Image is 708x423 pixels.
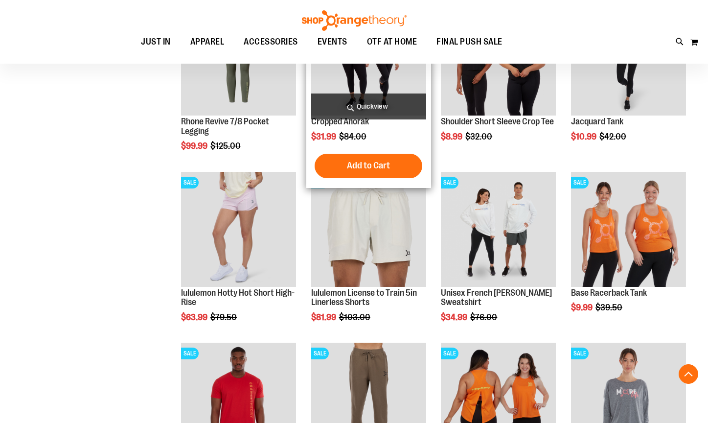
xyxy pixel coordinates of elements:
span: $8.99 [441,132,464,141]
img: lululemon Hotty Hot Short High-Rise [181,172,296,287]
span: SALE [571,177,589,188]
span: $42.00 [599,132,628,141]
span: JUST IN [141,31,171,53]
span: ACCESSORIES [244,31,298,53]
a: JUST IN [131,31,181,53]
img: Unisex French Terry Crewneck Sweatshirt primary image [441,172,556,287]
img: Shop Orangetheory [300,10,408,31]
a: OTF AT HOME [357,31,427,53]
a: FINAL PUSH SALE [427,31,512,53]
span: SALE [441,177,458,188]
a: APPAREL [181,31,234,53]
span: APPAREL [190,31,225,53]
a: Unisex French Terry Crewneck Sweatshirt primary imageSALE [441,172,556,288]
span: $125.00 [210,141,242,151]
a: Base Racerback Tank [571,288,647,298]
span: $32.00 [465,132,494,141]
span: SALE [181,348,199,359]
a: Jacquard Tank [571,117,623,126]
span: $34.99 [441,312,469,322]
span: $9.99 [571,303,594,312]
span: $81.99 [311,312,338,322]
span: FINAL PUSH SALE [436,31,502,53]
button: Add to Cart [315,154,422,178]
span: SALE [311,348,329,359]
a: ACCESSORIES [234,31,308,53]
span: SALE [571,348,589,359]
a: Rhone Revive 7/8 Pocket Legging [181,117,269,136]
a: Cropped Anorak [311,117,369,126]
a: lululemon License to Train 5in Linerless ShortsSALE [311,172,426,288]
div: product [566,167,691,338]
span: SALE [181,177,199,188]
span: $99.99 [181,141,209,151]
div: product [176,167,301,348]
span: $84.00 [339,132,368,141]
div: product [306,167,431,348]
span: SALE [441,348,458,359]
a: lululemon License to Train 5in Linerless Shorts [311,288,417,307]
a: Quickview [311,94,426,119]
div: product [436,167,561,348]
span: $103.00 [339,312,372,322]
a: Shoulder Short Sleeve Crop Tee [441,117,554,126]
span: $31.99 [311,132,338,141]
a: lululemon Hotty Hot Short High-Rise [181,288,295,307]
span: $79.50 [210,312,238,322]
a: Unisex French [PERSON_NAME] Sweatshirt [441,288,552,307]
span: Add to Cart [347,160,390,171]
span: $10.99 [571,132,598,141]
a: EVENTS [308,31,357,53]
a: lululemon Hotty Hot Short High-RiseSALE [181,172,296,288]
span: $63.99 [181,312,209,322]
img: Product image for Base Racerback Tank [571,172,686,287]
span: OTF AT HOME [367,31,417,53]
span: $39.50 [595,303,624,312]
span: $76.00 [470,312,499,322]
button: Back To Top [679,364,698,384]
a: Product image for Base Racerback TankSALE [571,172,686,288]
img: lululemon License to Train 5in Linerless Shorts [311,172,426,287]
span: EVENTS [318,31,347,53]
